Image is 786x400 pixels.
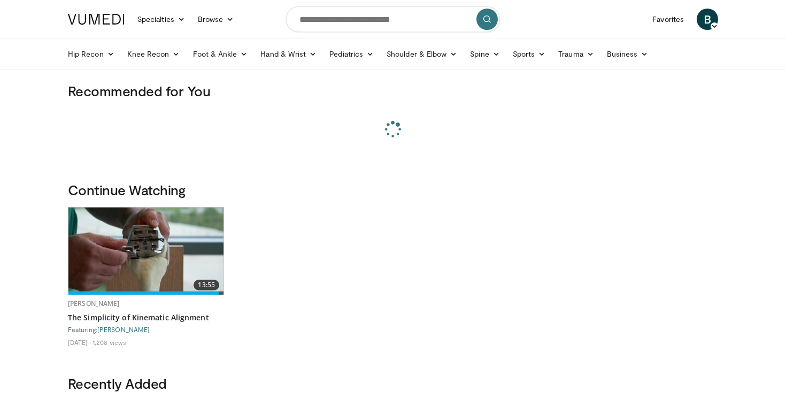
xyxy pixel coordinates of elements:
[380,43,464,65] a: Shoulder & Elbow
[121,43,187,65] a: Knee Recon
[68,181,718,198] h3: Continue Watching
[194,280,219,290] span: 13:55
[323,43,380,65] a: Pediatrics
[68,82,718,99] h3: Recommended for You
[286,6,500,32] input: Search topics, interventions
[506,43,552,65] a: Sports
[646,9,690,30] a: Favorites
[97,326,150,333] a: [PERSON_NAME]
[68,207,224,295] img: 30753e4d-a021-4622-9f48-a3337ebf0a34.620x360_q85_upscale.jpg
[131,9,191,30] a: Specialties
[187,43,255,65] a: Foot & Ankle
[61,43,121,65] a: Hip Recon
[68,299,120,308] a: [PERSON_NAME]
[254,43,323,65] a: Hand & Wrist
[68,325,224,334] div: Featuring:
[93,338,126,347] li: 1,208 views
[191,9,241,30] a: Browse
[697,9,718,30] a: B
[68,207,224,295] a: 13:55
[600,43,655,65] a: Business
[68,14,125,25] img: VuMedi Logo
[464,43,506,65] a: Spine
[68,312,224,323] a: The Simplicity of Kinematic Alignment
[552,43,600,65] a: Trauma
[68,375,718,392] h3: Recently Added
[68,338,91,347] li: [DATE]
